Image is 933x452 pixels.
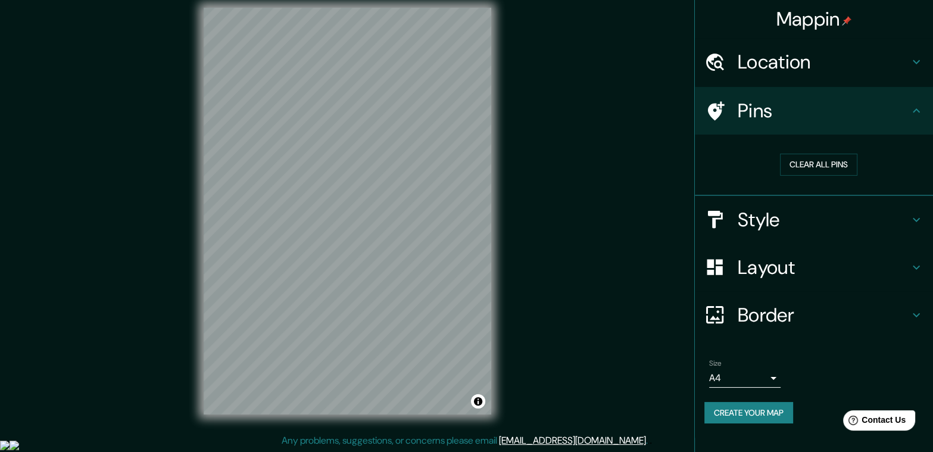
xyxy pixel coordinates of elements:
[10,441,19,450] img: close.bb3e0e9d.png
[738,208,909,232] h4: Style
[695,196,933,244] div: Style
[695,87,933,135] div: Pins
[709,358,722,368] label: Size
[738,303,909,327] h4: Border
[738,50,909,74] h4: Location
[695,38,933,86] div: Location
[827,406,920,439] iframe: Help widget launcher
[695,291,933,339] div: Border
[709,369,781,388] div: A4
[704,402,793,424] button: Create your map
[842,16,851,26] img: pin-icon.png
[780,154,857,176] button: Clear all pins
[738,255,909,279] h4: Layout
[282,434,648,448] p: Any problems, suggestions, or concerns please email .
[499,434,646,447] a: [EMAIL_ADDRESS][DOMAIN_NAME]
[650,434,652,448] div: .
[648,434,650,448] div: .
[204,8,491,414] canvas: Map
[695,244,933,291] div: Layout
[738,99,909,123] h4: Pins
[471,394,485,409] button: Toggle attribution
[776,7,852,31] h4: Mappin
